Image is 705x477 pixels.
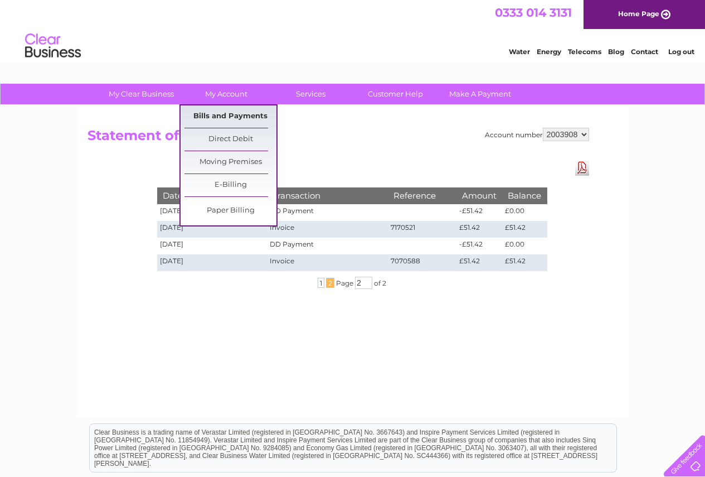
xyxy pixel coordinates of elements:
div: Account number [485,128,589,141]
th: Amount [456,187,502,204]
th: Date [157,187,268,204]
td: £51.42 [456,221,502,238]
a: My Clear Business [95,84,187,104]
a: Blog [608,47,624,56]
td: Invoice [267,221,387,238]
th: Reference [388,187,457,204]
td: £51.42 [502,221,547,238]
th: Transaction [267,187,387,204]
img: logo.png [25,29,81,63]
a: Energy [537,47,561,56]
td: £0.00 [502,204,547,221]
a: Moving Premises [184,151,276,174]
td: -£51.42 [456,238,502,254]
td: [DATE] [157,221,268,238]
h2: Statement of Accounts [87,128,589,149]
a: Bills and Payments [184,105,276,128]
td: [DATE] [157,204,268,221]
a: Direct Debit [184,128,276,151]
a: Make A Payment [434,84,526,104]
a: Contact [631,47,658,56]
span: 1 [318,278,324,288]
span: of [374,279,381,287]
td: DD Payment [267,204,387,221]
td: £0.00 [502,238,547,254]
a: Services [265,84,357,104]
td: -£51.42 [456,204,502,221]
td: [DATE] [157,238,268,254]
div: Clear Business is a trading name of Verastar Limited (registered in [GEOGRAPHIC_DATA] No. 3667643... [90,6,616,54]
span: 2 [326,278,334,288]
a: Download Pdf [575,160,589,176]
td: DD Payment [267,238,387,254]
th: Balance [502,187,547,204]
td: 7070588 [388,254,457,271]
a: 0333 014 3131 [495,6,572,20]
a: Log out [668,47,694,56]
a: Customer Help [349,84,441,104]
td: 7170521 [388,221,457,238]
span: Page [336,279,353,287]
a: Water [509,47,530,56]
td: £51.42 [502,254,547,271]
span: 2 [382,279,386,287]
td: Invoice [267,254,387,271]
a: E-Billing [184,174,276,196]
td: [DATE] [157,254,268,271]
td: £51.42 [456,254,502,271]
a: Telecoms [568,47,601,56]
a: My Account [180,84,272,104]
a: Paper Billing [184,200,276,222]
